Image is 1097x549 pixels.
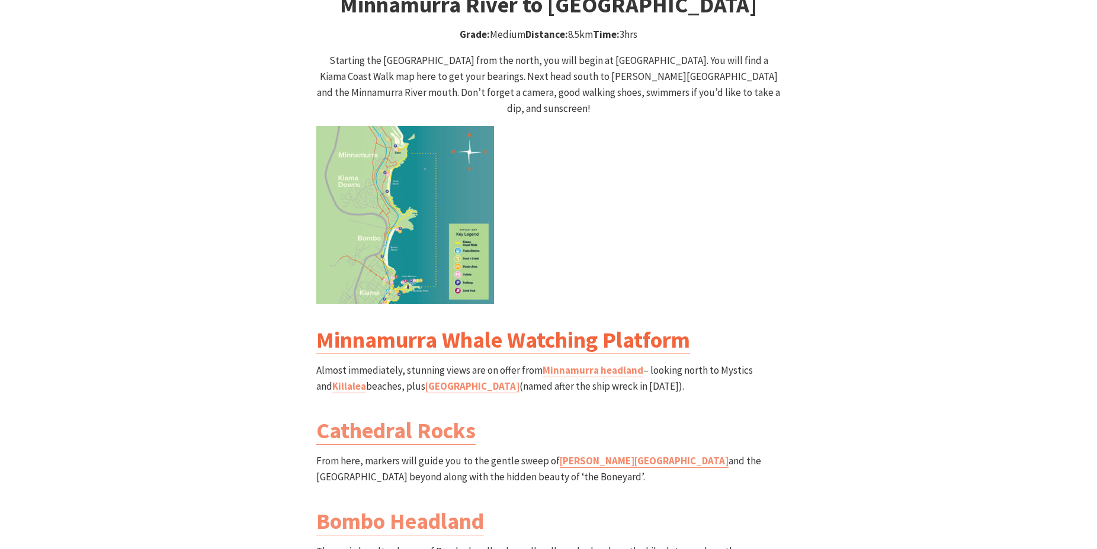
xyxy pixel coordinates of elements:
[316,326,690,354] a: Minnamurra Whale Watching Platform
[316,27,781,43] p: Medium 8.5km 3hrs
[460,28,490,41] strong: Grade:
[332,380,366,393] a: Killalea
[316,507,484,535] a: Bombo Headland
[316,126,494,304] img: Kiama Coast Walk North Section
[316,453,781,485] p: From here, markers will guide you to the gentle sweep of and the [GEOGRAPHIC_DATA] beyond along w...
[525,28,568,41] strong: Distance:
[560,454,729,468] a: [PERSON_NAME][GEOGRAPHIC_DATA]
[316,53,781,117] p: Starting the [GEOGRAPHIC_DATA] from the north, you will begin at [GEOGRAPHIC_DATA]. You will find...
[316,416,476,445] a: Cathedral Rocks
[425,380,519,393] a: [GEOGRAPHIC_DATA]
[593,28,620,41] strong: Time:
[316,362,781,394] p: Almost immediately, stunning views are on offer from – looking north to Mystics and beaches, plus...
[543,364,643,377] a: Minnamurra headland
